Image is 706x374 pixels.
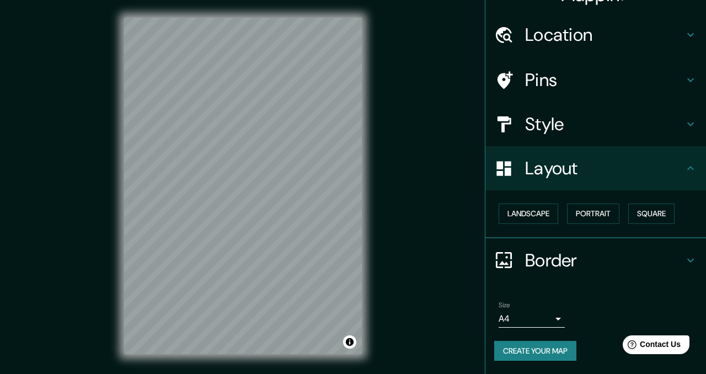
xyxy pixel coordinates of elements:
div: Style [485,102,706,146]
button: Square [628,204,675,224]
div: Border [485,238,706,282]
button: Landscape [499,204,558,224]
h4: Location [525,24,684,46]
button: Create your map [494,341,576,361]
iframe: Help widget launcher [608,331,694,362]
div: Location [485,13,706,57]
canvas: Map [124,18,362,354]
button: Portrait [567,204,619,224]
h4: Style [525,113,684,135]
label: Size [499,300,510,309]
button: Toggle attribution [343,335,356,349]
h4: Layout [525,157,684,179]
h4: Pins [525,69,684,91]
div: Layout [485,146,706,190]
div: A4 [499,310,565,328]
div: Pins [485,58,706,102]
h4: Border [525,249,684,271]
